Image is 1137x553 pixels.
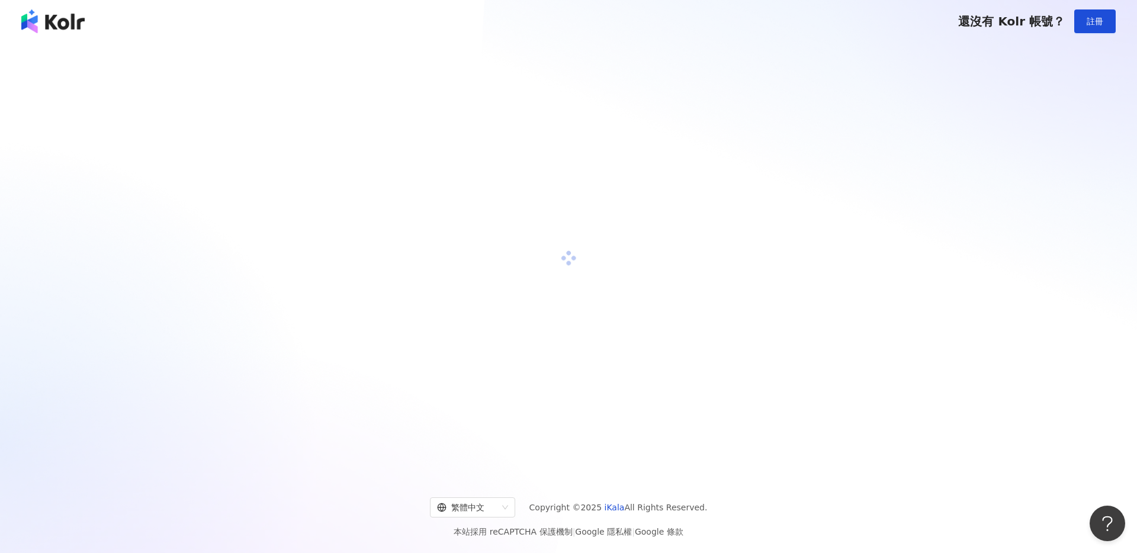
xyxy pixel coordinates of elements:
[575,527,632,536] a: Google 隱私權
[454,525,683,539] span: 本站採用 reCAPTCHA 保護機制
[635,527,683,536] a: Google 條款
[605,503,625,512] a: iKala
[573,527,576,536] span: |
[1087,17,1103,26] span: 註冊
[1074,9,1116,33] button: 註冊
[1090,506,1125,541] iframe: Help Scout Beacon - Open
[529,500,708,515] span: Copyright © 2025 All Rights Reserved.
[21,9,85,33] img: logo
[437,498,497,517] div: 繁體中文
[632,527,635,536] span: |
[958,14,1065,28] span: 還沒有 Kolr 帳號？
